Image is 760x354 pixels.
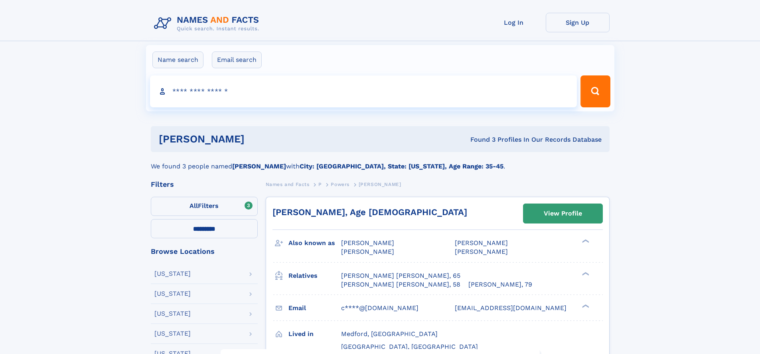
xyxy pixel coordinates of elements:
[154,310,191,317] div: [US_STATE]
[357,135,602,144] div: Found 3 Profiles In Our Records Database
[212,51,262,68] label: Email search
[272,207,467,217] a: [PERSON_NAME], Age [DEMOGRAPHIC_DATA]
[341,248,394,255] span: [PERSON_NAME]
[151,152,610,171] div: We found 3 people named with .
[266,179,310,189] a: Names and Facts
[159,134,357,144] h1: [PERSON_NAME]
[154,330,191,337] div: [US_STATE]
[331,182,349,187] span: Powers
[151,248,258,255] div: Browse Locations
[341,271,460,280] a: [PERSON_NAME] [PERSON_NAME], 65
[455,304,567,312] span: [EMAIL_ADDRESS][DOMAIN_NAME]
[154,291,191,297] div: [US_STATE]
[288,327,341,341] h3: Lived in
[455,239,508,247] span: [PERSON_NAME]
[341,343,478,350] span: [GEOGRAPHIC_DATA], [GEOGRAPHIC_DATA]
[151,197,258,216] label: Filters
[300,162,503,170] b: City: [GEOGRAPHIC_DATA], State: [US_STATE], Age Range: 35-45
[341,330,438,338] span: Medford, [GEOGRAPHIC_DATA]
[580,271,590,276] div: ❯
[151,13,266,34] img: Logo Names and Facts
[151,181,258,188] div: Filters
[523,204,602,223] a: View Profile
[331,179,349,189] a: Powers
[544,204,582,223] div: View Profile
[359,182,401,187] span: [PERSON_NAME]
[580,239,590,244] div: ❯
[580,75,610,107] button: Search Button
[288,301,341,315] h3: Email
[482,13,546,32] a: Log In
[318,179,322,189] a: P
[232,162,286,170] b: [PERSON_NAME]
[154,271,191,277] div: [US_STATE]
[288,269,341,283] h3: Relatives
[341,280,460,289] a: [PERSON_NAME] [PERSON_NAME], 58
[190,202,198,210] span: All
[580,303,590,309] div: ❯
[546,13,610,32] a: Sign Up
[288,236,341,250] h3: Also known as
[152,51,203,68] label: Name search
[455,248,508,255] span: [PERSON_NAME]
[341,239,394,247] span: [PERSON_NAME]
[150,75,577,107] input: search input
[468,280,532,289] a: [PERSON_NAME], 79
[318,182,322,187] span: P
